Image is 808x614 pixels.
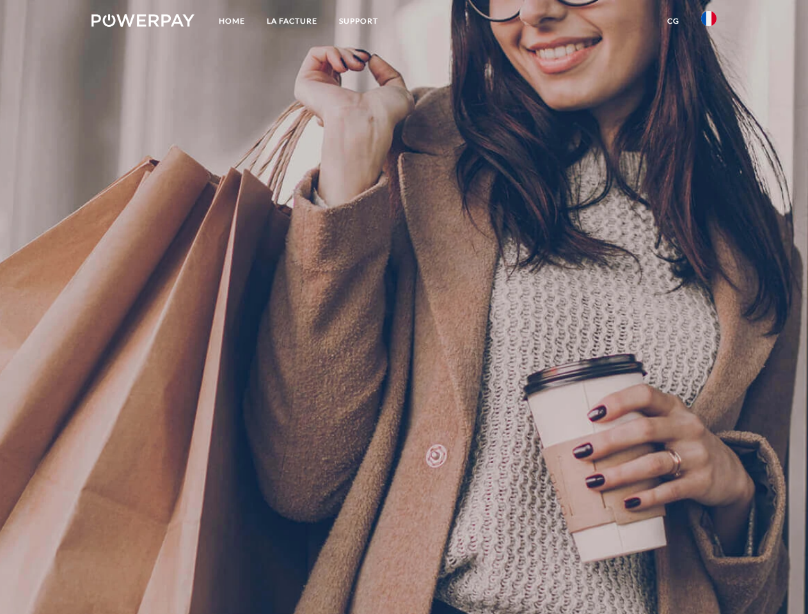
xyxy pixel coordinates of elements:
[208,10,256,33] a: Home
[91,14,194,27] img: logo-powerpay-white.svg
[656,10,690,33] a: CG
[701,11,717,26] img: fr
[328,10,389,33] a: Support
[256,10,328,33] a: LA FACTURE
